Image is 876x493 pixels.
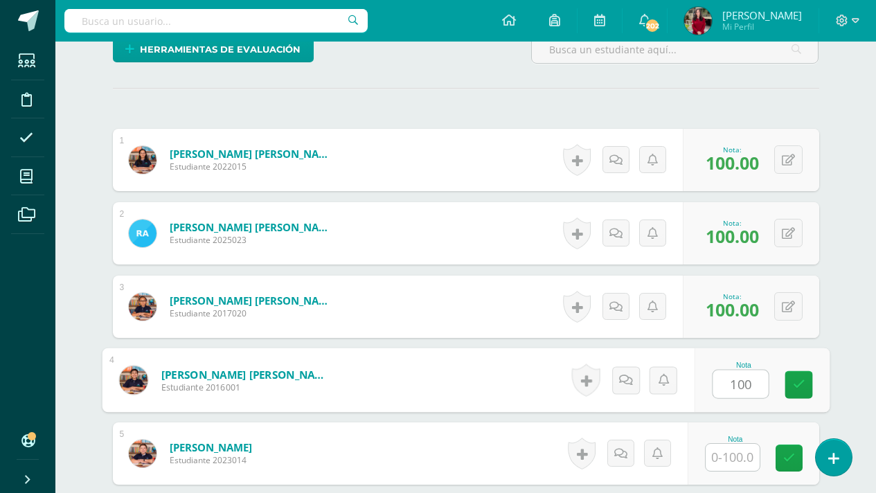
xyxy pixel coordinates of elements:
span: 202 [645,18,660,33]
span: 100.00 [706,298,759,321]
span: Estudiante 2017020 [170,307,336,319]
div: Nota [705,436,766,443]
span: Mi Perfil [722,21,802,33]
a: [PERSON_NAME] [170,440,252,454]
input: 0-100.0 [706,444,760,471]
div: Nota: [706,145,759,154]
span: Estudiante 2022015 [170,161,336,172]
img: 950581f76db3ed2bca9cf7e3222330c9.png [129,440,157,467]
img: 1f9f1ae30003dac5889fa85218727c0a.png [119,366,148,394]
div: Nota [712,361,775,369]
a: [PERSON_NAME] [PERSON_NAME] [170,220,336,234]
img: 983d8eb092b570fcd3c7f2a9f4d708e9.png [129,219,157,247]
img: afd7e76de556f4dd3d403f9d21d2ff59.png [684,7,712,35]
input: Busca un usuario... [64,9,368,33]
span: [PERSON_NAME] [722,8,802,22]
a: [PERSON_NAME] [PERSON_NAME] [170,147,336,161]
a: Herramientas de evaluación [113,35,314,62]
span: Estudiante 2025023 [170,234,336,246]
span: 100.00 [706,151,759,174]
input: 0-100.0 [713,370,768,398]
div: Nota: [706,218,759,228]
input: Busca un estudiante aquí... [532,36,819,63]
span: 100.00 [706,224,759,248]
a: [PERSON_NAME] [PERSON_NAME] [161,367,332,382]
a: [PERSON_NAME] [PERSON_NAME] [170,294,336,307]
span: Estudiante 2016001 [161,382,332,394]
span: Herramientas de evaluación [140,37,301,62]
img: ed0c7298fdce43a784d14dc8b05bd152.png [129,293,157,321]
div: Nota: [706,292,759,301]
img: a2fff9e98c26315def6c8b7d4b31aef4.png [129,146,157,174]
span: Estudiante 2023014 [170,454,252,466]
